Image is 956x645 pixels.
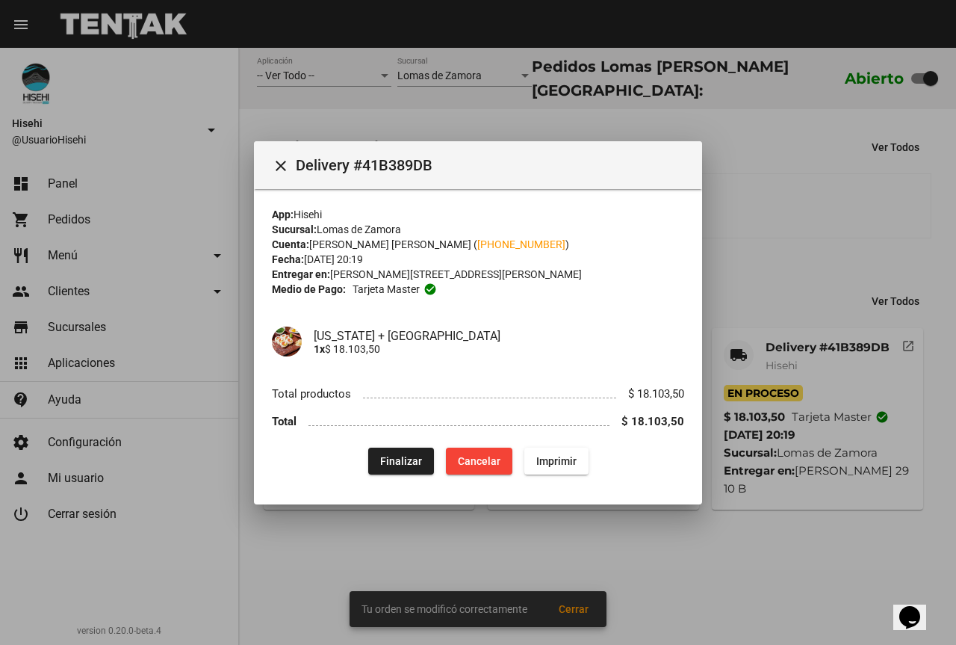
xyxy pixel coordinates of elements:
[272,408,684,436] li: Total $ 18.103,50
[314,342,325,354] b: 1x
[536,454,577,466] span: Imprimir
[272,238,309,250] strong: Cuenta:
[296,153,690,177] span: Delivery #41B389DB
[380,454,422,466] span: Finalizar
[477,238,565,250] a: [PHONE_NUMBER]
[272,237,684,252] div: [PERSON_NAME] [PERSON_NAME] ( )
[272,282,346,297] strong: Medio de Pago:
[272,268,330,280] strong: Entregar en:
[353,282,420,297] span: Tarjeta master
[272,252,684,267] div: [DATE] 20:19
[272,222,684,237] div: Lomas de Zamora
[272,380,684,408] li: Total productos $ 18.103,50
[893,585,941,630] iframe: chat widget
[272,253,304,265] strong: Fecha:
[272,157,290,175] mat-icon: Cerrar
[314,328,684,342] h4: [US_STATE] + [GEOGRAPHIC_DATA]
[423,283,437,296] mat-icon: check_circle
[272,223,317,235] strong: Sucursal:
[524,447,589,474] button: Imprimir
[272,327,302,357] img: 870d4bf0-67ed-4171-902c-ed3c29e863da.jpg
[446,447,512,474] button: Cancelar
[272,209,294,220] strong: App:
[314,342,684,354] p: $ 18.103,50
[266,150,296,180] button: Cerrar
[272,207,684,222] div: Hisehi
[272,267,684,282] div: [PERSON_NAME][STREET_ADDRESS][PERSON_NAME]
[458,454,500,466] span: Cancelar
[368,447,434,474] button: Finalizar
